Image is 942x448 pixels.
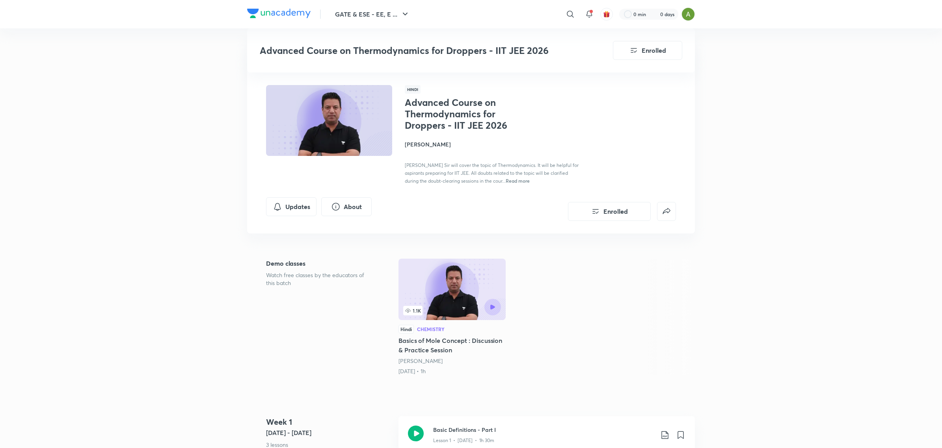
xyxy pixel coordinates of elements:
button: Enrolled [613,41,682,60]
span: [PERSON_NAME] Sir will cover the topic of Thermodynamics. It will be helpful for aspirants prepar... [405,162,579,184]
button: About [321,197,372,216]
h3: Basic Definitions - Part I [433,426,654,434]
h4: Week 1 [266,416,392,428]
div: 9th Jun • 1h [398,367,506,375]
h5: Basics of Mole Concept : Discussion & Practice Session [398,336,506,355]
a: 1.1KHindiChemistryBasics of Mole Concept : Discussion & Practice Session[PERSON_NAME][DATE] • 1h [398,259,506,375]
button: avatar [600,8,613,20]
img: Ajay A [681,7,695,21]
div: Chemistry [417,327,445,331]
h1: Advanced Course on Thermodynamics for Droppers - IIT JEE 2026 [405,97,534,131]
a: [PERSON_NAME] [398,357,443,365]
button: GATE & ESE - EE, E ... [330,6,415,22]
div: Hindi [398,325,414,333]
h5: [DATE] - [DATE] [266,428,392,437]
button: false [657,202,676,221]
p: Watch free classes by the educators of this batch [266,271,373,287]
img: avatar [603,11,610,18]
button: Updates [266,197,316,216]
h3: Advanced Course on Thermodynamics for Droppers - IIT JEE 2026 [260,45,568,56]
span: Hindi [405,85,421,94]
span: 1.1K [403,306,423,315]
div: Brijesh Jindal [398,357,506,365]
span: Read more [506,178,530,184]
img: streak [651,10,659,18]
img: Thumbnail [265,84,393,157]
a: Basics of Mole Concept : Discussion & Practice Session [398,259,506,375]
h4: [PERSON_NAME] [405,140,581,148]
button: Enrolled [568,202,651,221]
a: Company Logo [247,9,311,20]
h5: Demo classes [266,259,373,268]
p: Lesson 1 • [DATE] • 1h 30m [433,437,494,444]
img: Company Logo [247,9,311,18]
